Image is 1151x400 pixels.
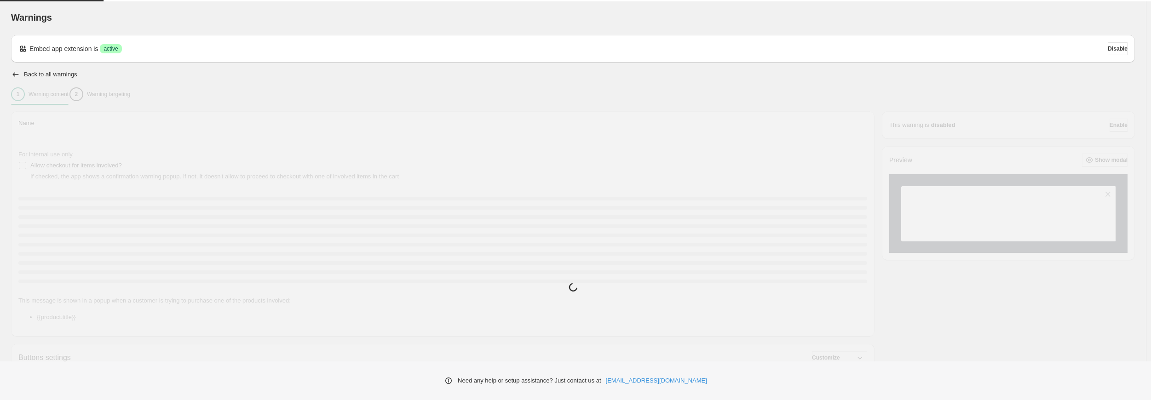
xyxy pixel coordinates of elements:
[11,12,52,23] span: Warnings
[1108,45,1128,52] span: Disable
[606,376,707,385] a: [EMAIL_ADDRESS][DOMAIN_NAME]
[1108,42,1128,55] button: Disable
[29,44,98,53] p: Embed app extension is
[104,45,118,52] span: active
[24,71,77,78] h2: Back to all warnings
